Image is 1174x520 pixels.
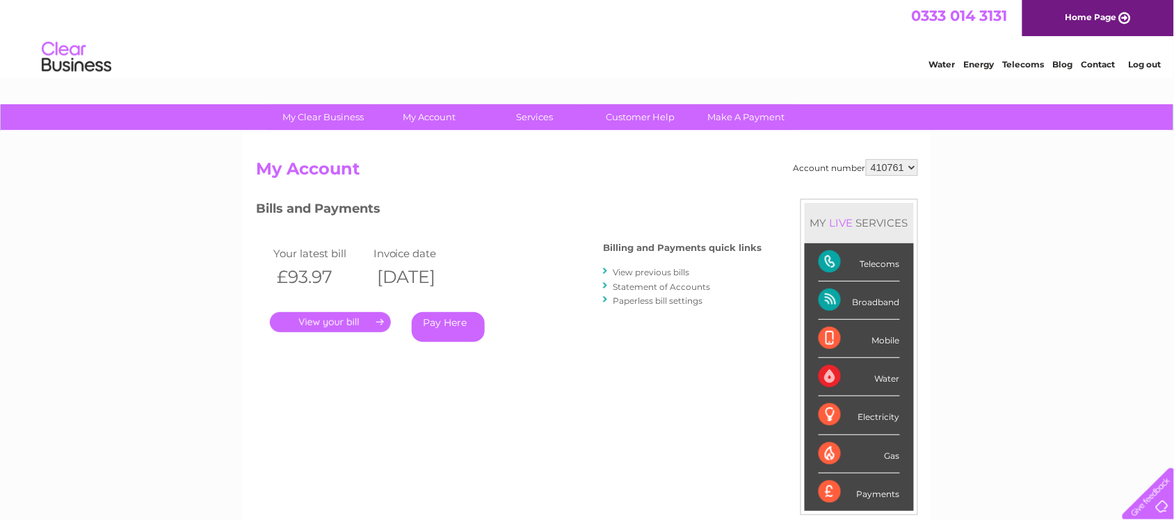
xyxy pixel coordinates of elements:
[1128,59,1161,70] a: Log out
[819,320,900,358] div: Mobile
[256,199,762,223] h3: Bills and Payments
[584,104,698,130] a: Customer Help
[689,104,804,130] a: Make A Payment
[1053,59,1073,70] a: Blog
[827,216,856,229] div: LIVE
[603,243,762,253] h4: Billing and Payments quick links
[613,295,702,306] a: Paperless bill settings
[819,435,900,473] div: Gas
[613,267,689,277] a: View previous bills
[929,59,956,70] a: Water
[370,244,470,263] td: Invoice date
[805,203,914,243] div: MY SERVICES
[819,282,900,320] div: Broadband
[266,104,381,130] a: My Clear Business
[270,263,370,291] th: £93.97
[41,36,112,79] img: logo.png
[259,8,917,67] div: Clear Business is a trading name of Verastar Limited (registered in [GEOGRAPHIC_DATA] No. 3667643...
[270,244,370,263] td: Your latest bill
[412,312,485,342] a: Pay Here
[478,104,593,130] a: Services
[270,312,391,332] a: .
[613,282,710,292] a: Statement of Accounts
[372,104,487,130] a: My Account
[964,59,995,70] a: Energy
[370,263,470,291] th: [DATE]
[794,159,918,176] div: Account number
[819,243,900,282] div: Telecoms
[819,473,900,511] div: Payments
[1003,59,1045,70] a: Telecoms
[1081,59,1116,70] a: Contact
[912,7,1008,24] a: 0333 014 3131
[819,358,900,396] div: Water
[256,159,918,186] h2: My Account
[819,396,900,434] div: Electricity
